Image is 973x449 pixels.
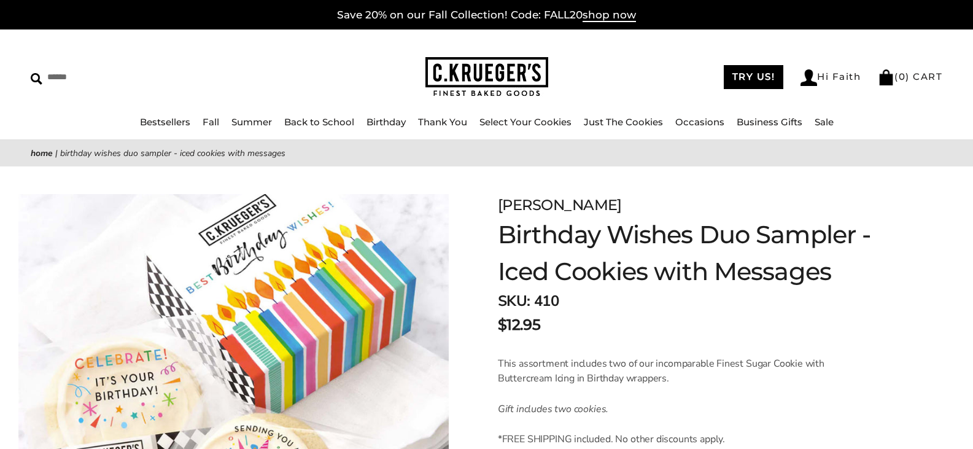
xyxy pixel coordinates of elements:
span: $12.95 [498,314,540,336]
a: Summer [231,116,272,128]
span: 0 [899,71,906,82]
img: Bag [878,69,894,85]
a: Thank You [418,116,467,128]
img: C.KRUEGER'S [425,57,548,97]
a: Birthday [366,116,406,128]
span: shop now [583,9,636,22]
p: This assortment includes two of our incomparable Finest Sugar Cookie with Buttercream Icing in Bi... [498,356,834,386]
a: Sale [815,116,834,128]
a: Select Your Cookies [479,116,572,128]
a: Business Gifts [737,116,802,128]
a: Occasions [675,116,724,128]
h1: Birthday Wishes Duo Sampler - Iced Cookies with Messages [498,216,890,290]
span: Birthday Wishes Duo Sampler - Iced Cookies with Messages [60,147,285,159]
img: Account [800,69,817,86]
div: *FREE SHIPPING included. No other discounts apply. [498,432,834,447]
a: Save 20% on our Fall Collection! Code: FALL20shop now [337,9,636,22]
input: Search [31,68,177,87]
strong: SKU: [498,291,530,311]
a: (0) CART [878,71,942,82]
div: [PERSON_NAME] [498,194,890,216]
a: Home [31,147,53,159]
a: Back to School [284,116,354,128]
span: | [55,147,58,159]
a: Fall [203,116,219,128]
nav: breadcrumbs [31,146,942,160]
span: 410 [534,291,559,311]
em: Gift includes two cookies. [498,402,608,416]
img: Search [31,73,42,85]
a: Bestsellers [140,116,190,128]
a: TRY US! [724,65,784,89]
a: Just The Cookies [584,116,663,128]
a: Hi Faith [800,69,861,86]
